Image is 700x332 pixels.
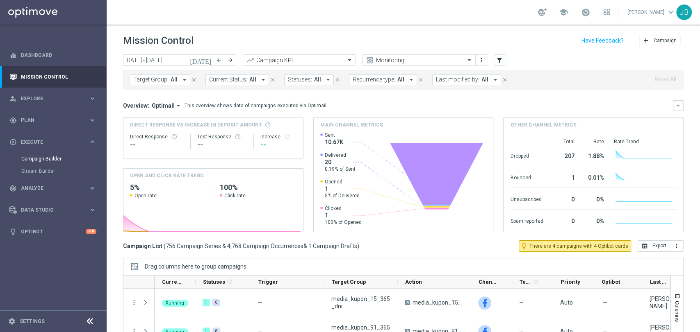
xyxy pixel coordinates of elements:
a: Settings [20,319,45,324]
div: 207 [553,149,574,162]
button: gps_fixed Plan keyboard_arrow_right [9,117,97,124]
h4: Other channel metrics [510,121,576,129]
span: — [258,299,262,306]
span: keyboard_arrow_down [666,8,675,17]
i: close [418,77,424,83]
h4: OPEN AND CLICK RATE TREND [130,172,203,179]
div: -- [260,140,296,150]
i: close [502,77,508,83]
span: Channel [479,279,498,285]
i: keyboard_arrow_right [89,116,96,124]
button: more_vert [670,240,684,252]
a: Mission Control [21,66,96,88]
span: Trigger [258,279,278,285]
i: keyboard_arrow_right [89,95,96,102]
div: Facebook Custom Audience [478,296,491,309]
i: close [191,77,197,83]
h3: Overview: [123,102,149,109]
i: settings [8,318,16,325]
span: All [397,76,404,83]
div: 1.88% [584,149,604,162]
h2: 5% [130,183,206,192]
div: +10 [86,229,96,234]
span: ) [357,242,359,250]
i: [DATE] [190,56,212,64]
i: keyboard_arrow_right [89,138,96,146]
ng-select: Campaign KPI [243,54,356,66]
span: 1 [325,212,362,219]
button: close [334,75,341,84]
span: Last modified by: [436,76,479,83]
button: Current Status: All arrow_drop_down [205,75,269,85]
input: Select date range [123,54,213,66]
div: Patryk Przybolewski [650,295,677,310]
span: Clicked [325,205,362,212]
button: track_changes Analyze keyboard_arrow_right [9,185,97,192]
i: arrow_drop_down [324,76,332,84]
div: Dropped [510,149,543,162]
div: Dashboard [9,44,96,66]
span: A [405,300,410,305]
div: Rate Trend [613,138,677,145]
button: more_vert [477,55,486,65]
i: more_vert [130,299,138,306]
button: Target Group: All arrow_drop_down [130,75,190,85]
div: Direct Response [130,133,184,140]
div: lightbulb Optibot +10 [9,228,97,235]
div: play_circle_outline Execute keyboard_arrow_right [9,139,97,145]
i: arrow_forward [228,57,233,63]
div: Press SPACE to select this row. [123,289,155,317]
i: refresh [226,278,233,285]
button: open_in_browser Export [638,240,670,252]
span: Calculate column [531,277,539,286]
a: Optibot [21,221,86,242]
div: JB [676,5,692,20]
div: equalizer Dashboard [9,52,97,59]
button: Mission Control [9,74,97,80]
span: Drag columns here to group campaigns [145,263,246,270]
div: Total [553,138,574,145]
button: Recurrence type: All arrow_drop_down [349,75,417,85]
div: Campaign Builder [21,153,106,165]
span: Templates [520,279,531,285]
button: close [190,75,198,84]
span: Current Status [162,279,182,285]
i: person_search [9,95,17,102]
span: Running [166,300,184,306]
span: 1 Campaign Drafts [308,242,357,250]
div: Spam reported [510,214,543,227]
span: Campaign [654,38,677,43]
span: Target Group: [133,76,169,83]
button: Data Studio keyboard_arrow_right [9,207,97,213]
i: refresh [284,133,290,140]
span: Analyze [21,186,89,191]
span: Priority [561,279,580,285]
span: & [303,243,307,249]
div: 0 [553,192,574,205]
button: Optimail arrow_drop_down [149,102,185,109]
span: Plan [21,118,89,123]
multiple-options-button: Export to CSV [638,242,684,249]
i: trending_up [246,56,254,64]
button: Last modified by: All arrow_drop_down [432,75,501,85]
button: arrow_back [213,54,225,66]
div: Plan [9,117,89,124]
div: Test Response [197,133,247,140]
button: arrow_forward [225,54,236,66]
span: — [519,299,524,306]
span: Explore [21,96,89,101]
span: Recurrence type: [353,76,395,83]
span: Open rate [135,192,157,199]
i: track_changes [9,185,17,192]
a: Campaign Builder [21,156,85,162]
span: Statuses [203,279,225,285]
i: arrow_back [216,57,222,63]
span: Target Group [332,279,366,285]
i: play_circle_outline [9,138,17,146]
span: media_kupon_15_365_dni [413,299,464,306]
span: school [559,8,568,17]
div: 0 [553,214,574,227]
